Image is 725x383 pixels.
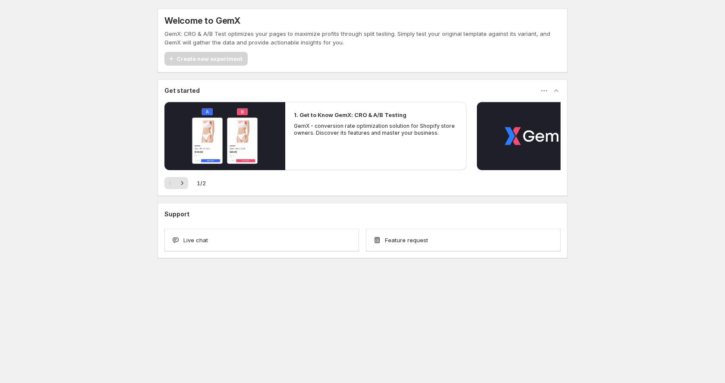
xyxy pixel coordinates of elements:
[164,210,189,218] h3: Support
[385,236,428,244] span: Feature request
[164,29,561,47] p: GemX: CRO & A/B Test optimizes your pages to maximize profits through split testing. Simply test ...
[164,16,240,26] h5: Welcome to GemX
[294,111,407,119] h2: 1. Get to Know GemX: CRO & A/B Testing
[183,236,208,244] span: Live chat
[197,179,206,187] span: 1 / 2
[164,86,200,95] h3: Get started
[294,123,458,136] p: GemX - conversion rate optimization solution for Shopify store owners. Discover its features and ...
